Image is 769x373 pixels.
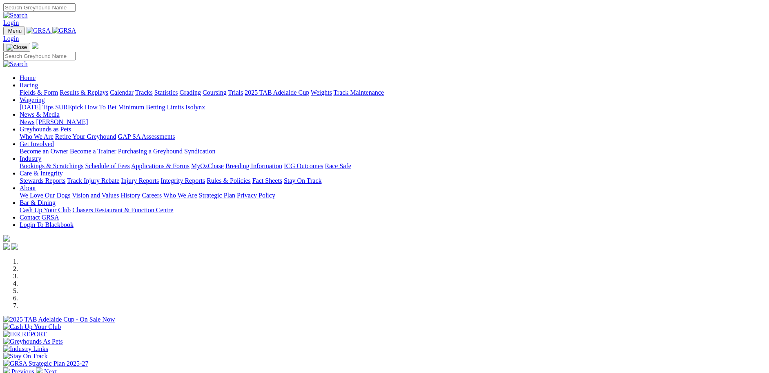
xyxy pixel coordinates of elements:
a: Login [3,19,19,26]
a: Care & Integrity [20,170,63,177]
a: Applications & Forms [131,162,189,169]
a: Stay On Track [284,177,321,184]
a: Strategic Plan [199,192,235,199]
a: Chasers Restaurant & Function Centre [72,206,173,213]
a: Statistics [154,89,178,96]
img: Search [3,60,28,68]
a: Become an Owner [20,148,68,155]
a: Bookings & Scratchings [20,162,83,169]
img: twitter.svg [11,243,18,250]
div: Bar & Dining [20,206,766,214]
div: Greyhounds as Pets [20,133,766,140]
a: Home [20,74,36,81]
img: Industry Links [3,345,48,353]
a: Isolynx [185,104,205,111]
a: [DATE] Tips [20,104,53,111]
a: [PERSON_NAME] [36,118,88,125]
a: Coursing [203,89,227,96]
button: Toggle navigation [3,27,25,35]
img: logo-grsa-white.png [32,42,38,49]
a: Fields & Form [20,89,58,96]
a: Fact Sheets [252,177,282,184]
a: News & Media [20,111,60,118]
img: IER REPORT [3,331,47,338]
a: Cash Up Your Club [20,206,71,213]
a: Industry [20,155,41,162]
a: Login [3,35,19,42]
a: Minimum Betting Limits [118,104,184,111]
a: Track Injury Rebate [67,177,119,184]
a: SUREpick [55,104,83,111]
a: How To Bet [85,104,117,111]
a: Bar & Dining [20,199,56,206]
div: Industry [20,162,766,170]
div: News & Media [20,118,766,126]
img: 2025 TAB Adelaide Cup - On Sale Now [3,316,115,323]
a: Results & Replays [60,89,108,96]
span: Menu [8,28,22,34]
img: GRSA [27,27,51,34]
a: Careers [142,192,162,199]
a: Calendar [110,89,134,96]
a: Who We Are [20,133,53,140]
a: 2025 TAB Adelaide Cup [245,89,309,96]
img: Cash Up Your Club [3,323,61,331]
a: News [20,118,34,125]
a: Who We Are [163,192,197,199]
a: We Love Our Dogs [20,192,70,199]
img: GRSA Strategic Plan 2025-27 [3,360,88,367]
img: Search [3,12,28,19]
a: Purchasing a Greyhound [118,148,183,155]
a: Get Involved [20,140,54,147]
a: MyOzChase [191,162,224,169]
a: Login To Blackbook [20,221,74,228]
a: Injury Reports [121,177,159,184]
button: Toggle navigation [3,43,30,52]
img: Greyhounds As Pets [3,338,63,345]
input: Search [3,3,76,12]
img: Stay On Track [3,353,47,360]
div: Racing [20,89,766,96]
a: Schedule of Fees [85,162,129,169]
a: Weights [311,89,332,96]
a: Grading [180,89,201,96]
a: Integrity Reports [160,177,205,184]
a: Tracks [135,89,153,96]
a: Syndication [184,148,215,155]
a: Stewards Reports [20,177,65,184]
a: Race Safe [325,162,351,169]
a: About [20,184,36,191]
a: Breeding Information [225,162,282,169]
input: Search [3,52,76,60]
div: Wagering [20,104,766,111]
a: History [120,192,140,199]
a: Privacy Policy [237,192,275,199]
a: ICG Outcomes [284,162,323,169]
img: logo-grsa-white.png [3,235,10,242]
a: Racing [20,82,38,89]
a: Trials [228,89,243,96]
div: Care & Integrity [20,177,766,184]
a: Vision and Values [72,192,119,199]
div: About [20,192,766,199]
a: Become a Trainer [70,148,116,155]
a: Greyhounds as Pets [20,126,71,133]
img: facebook.svg [3,243,10,250]
img: GRSA [52,27,76,34]
a: Retire Your Greyhound [55,133,116,140]
a: Wagering [20,96,45,103]
a: Rules & Policies [207,177,251,184]
div: Get Involved [20,148,766,155]
a: Track Maintenance [334,89,384,96]
a: Contact GRSA [20,214,59,221]
img: Close [7,44,27,51]
a: GAP SA Assessments [118,133,175,140]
